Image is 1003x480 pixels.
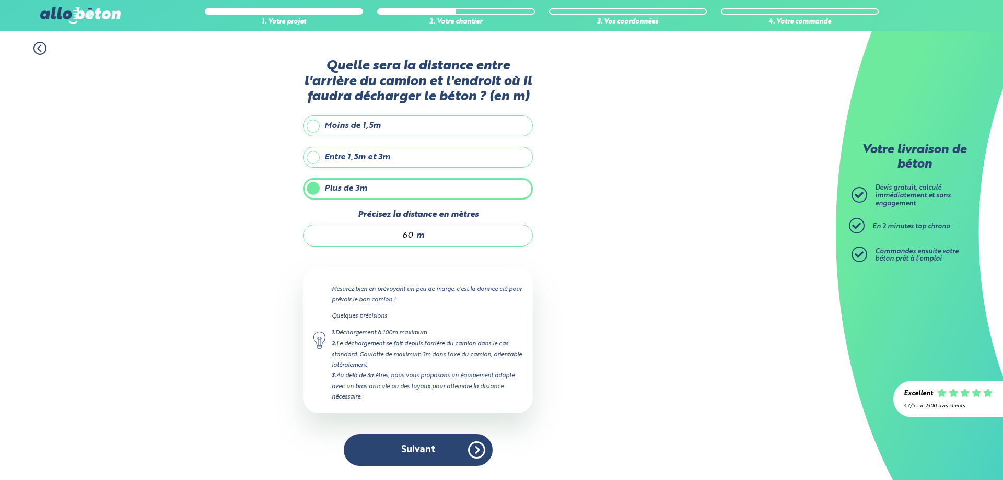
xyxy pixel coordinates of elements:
[332,311,522,321] p: Quelques précisions
[854,143,974,172] p: Votre livraison de béton
[875,184,951,206] span: Devis gratuit, calculé immédiatement et sans engagement
[303,147,533,168] label: Entre 1,5m et 3m
[416,231,424,240] span: m
[332,338,522,370] div: Le déchargement se fait depuis l'arrière du camion dans le cas standard. Goulotte de maximum 3m d...
[332,327,522,338] div: Déchargement à 100m maximum
[303,58,533,104] label: Quelle sera la distance entre l'arrière du camion et l'endroit où il faudra décharger le béton ? ...
[549,18,707,26] div: 3. Vos coordonnées
[205,18,363,26] div: 1. Votre projet
[332,284,522,305] p: Mesurez bien en prévoyant un peu de marge, c'est la donnée clé pour prévoir le bon camion !
[872,223,950,230] span: En 2 minutes top chrono
[303,178,533,199] label: Plus de 3m
[40,7,121,24] img: allobéton
[910,439,992,469] iframe: Help widget launcher
[721,18,879,26] div: 4. Votre commande
[344,434,493,466] button: Suivant
[377,18,535,26] div: 2. Votre chantier
[332,330,335,336] strong: 1.
[303,210,533,219] label: Précisez la distance en mètres
[904,390,933,398] div: Excellent
[875,248,959,263] span: Commandez ensuite votre béton prêt à l'emploi
[314,230,414,241] input: 0
[303,115,533,136] label: Moins de 1,5m
[904,403,993,409] div: 4.7/5 sur 2300 avis clients
[332,373,336,379] strong: 3.
[332,370,522,402] div: Au delà de 3mètres, nous vous proposons un équipement adapté avec un bras articulé ou des tuyaux ...
[332,341,336,347] strong: 2.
